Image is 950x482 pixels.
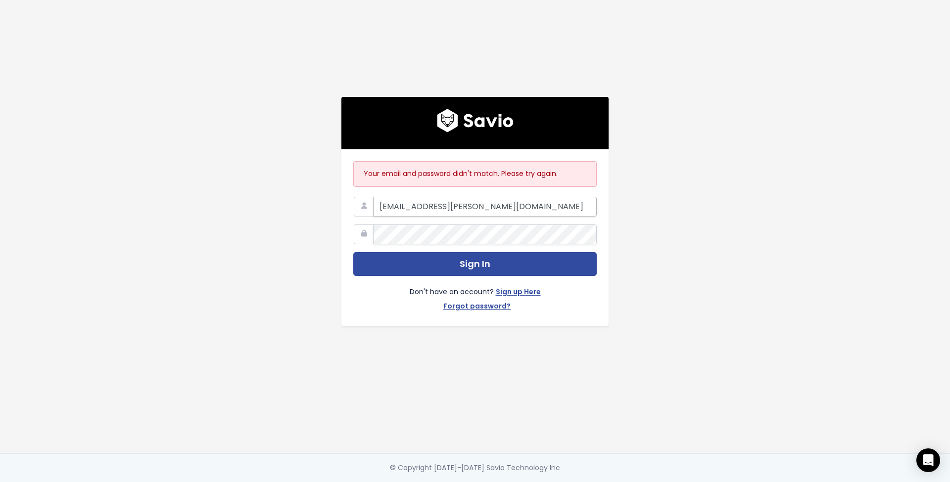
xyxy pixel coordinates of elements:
[353,276,597,314] div: Don't have an account?
[437,109,514,132] img: logo600x187.a314fd40982d.png
[496,286,541,300] a: Sign up Here
[443,300,511,314] a: Forgot password?
[916,448,940,472] div: Open Intercom Messenger
[390,462,560,474] div: © Copyright [DATE]-[DATE] Savio Technology Inc
[353,252,597,276] button: Sign In
[373,197,597,217] input: Your Work Email Address
[364,168,586,180] p: Your email and password didn't match. Please try again.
